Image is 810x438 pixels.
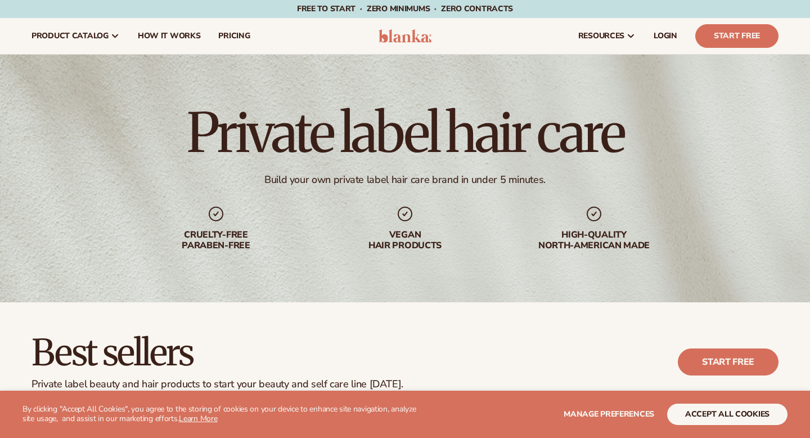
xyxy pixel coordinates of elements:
[667,404,787,425] button: accept all cookies
[264,173,546,186] div: Build your own private label hair care brand in under 5 minutes.
[379,29,432,43] img: logo
[578,32,624,41] span: resources
[569,18,645,54] a: resources
[129,18,210,54] a: How It Works
[522,230,666,251] div: High-quality North-american made
[333,230,477,251] div: Vegan hair products
[31,334,403,372] h2: Best sellers
[645,18,686,54] a: LOGIN
[654,32,677,41] span: LOGIN
[22,405,423,424] p: By clicking "Accept All Cookies", you agree to the storing of cookies on your device to enhance s...
[564,409,654,419] span: Manage preferences
[144,230,288,251] div: cruelty-free paraben-free
[138,32,201,41] span: How It Works
[179,413,217,424] a: Learn More
[31,378,403,391] div: Private label beauty and hair products to start your beauty and self care line [DATE].
[209,18,259,54] a: pricing
[297,3,513,14] span: Free to start · ZERO minimums · ZERO contracts
[187,106,624,160] h1: Private label hair care
[31,32,109,41] span: product catalog
[22,18,129,54] a: product catalog
[695,24,778,48] a: Start Free
[678,348,778,376] a: Start free
[218,32,250,41] span: pricing
[564,404,654,425] button: Manage preferences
